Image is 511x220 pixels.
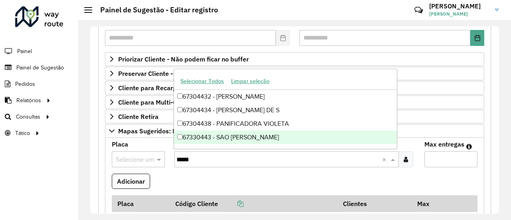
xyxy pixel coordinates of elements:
[92,6,218,14] h2: Painel de Sugestão - Editar registro
[16,96,41,105] span: Relatórios
[177,75,228,87] button: Selecionar Todos
[118,85,180,91] span: Cliente para Recarga
[112,174,150,189] button: Adicionar
[16,113,40,121] span: Consultas
[105,52,484,66] a: Priorizar Cliente - Não podem ficar no buffer
[170,195,338,212] th: Código Cliente
[118,128,212,134] span: Mapas Sugeridos: Placa-Cliente
[382,155,389,164] span: Clear all
[174,117,397,131] div: 67304438 - PANIFICADORA VIOLETA
[105,67,484,80] a: Preservar Cliente - Devem ficar no buffer, não roteirizar
[174,90,397,103] div: 67304432 - [PERSON_NAME]
[429,2,489,10] h3: [PERSON_NAME]
[118,70,281,77] span: Preservar Cliente - Devem ficar no buffer, não roteirizar
[15,80,35,88] span: Pedidos
[424,139,464,149] label: Max entregas
[17,47,32,55] span: Painel
[118,113,158,120] span: Cliente Retira
[105,110,484,123] a: Cliente Retira
[174,131,397,144] div: 67330443 - SAO [PERSON_NAME]
[466,143,472,150] em: Máximo de clientes que serão colocados na mesma rota com os clientes informados
[118,56,249,62] span: Priorizar Cliente - Não podem ficar no buffer
[174,103,397,117] div: 67304434 - [PERSON_NAME] DE S
[112,195,170,212] th: Placa
[412,195,444,212] th: Max
[105,95,484,109] a: Cliente para Multi-CDD/Internalização
[105,124,484,138] a: Mapas Sugeridos: Placa-Cliente
[16,63,64,72] span: Painel de Sugestão
[228,75,273,87] button: Limpar seleção
[112,139,128,149] label: Placa
[15,129,30,137] span: Tático
[410,2,427,19] a: Contato Rápido
[105,81,484,95] a: Cliente para Recarga
[338,195,412,212] th: Clientes
[429,10,489,18] span: [PERSON_NAME]
[174,69,397,149] ng-dropdown-panel: Options list
[218,200,244,208] a: Copiar
[118,99,231,105] span: Cliente para Multi-CDD/Internalização
[470,30,484,46] button: Choose Date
